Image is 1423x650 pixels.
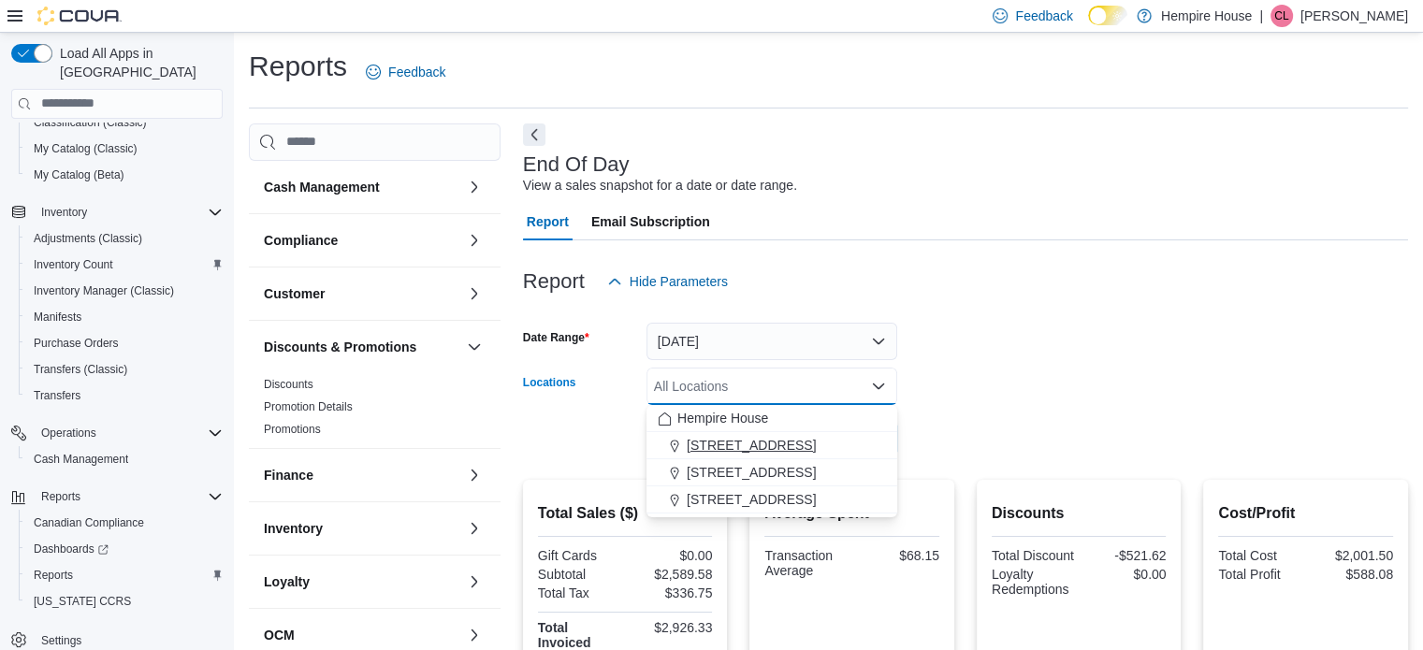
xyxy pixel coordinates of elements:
button: Inventory Count [19,252,230,278]
span: Reports [34,485,223,508]
h2: Cost/Profit [1218,502,1393,525]
span: Settings [41,633,81,648]
span: Canadian Compliance [34,515,144,530]
button: Transfers [19,383,230,409]
button: Reports [19,562,230,588]
span: Inventory [41,205,87,220]
a: Classification (Classic) [26,111,154,134]
span: Dashboards [34,542,109,556]
span: Feedback [1015,7,1072,25]
span: Transfers (Classic) [34,362,127,377]
a: Feedback [358,53,453,91]
button: Purchase Orders [19,330,230,356]
span: Inventory Manager (Classic) [34,283,174,298]
span: [STREET_ADDRESS] [687,490,816,509]
button: Adjustments (Classic) [19,225,230,252]
a: Promotions [264,423,321,436]
div: Choose from the following options [646,405,897,513]
span: Inventory Count [34,257,113,272]
h3: Customer [264,284,325,303]
div: Total Cost [1218,548,1301,563]
span: My Catalog (Beta) [34,167,124,182]
a: Dashboards [26,538,116,560]
div: $0.00 [629,548,712,563]
div: Loyalty Redemptions [992,567,1075,597]
span: Adjustments (Classic) [34,231,142,246]
img: Cova [37,7,122,25]
div: $336.75 [629,585,712,600]
h3: Loyalty [264,572,310,591]
span: Operations [41,426,96,441]
a: Inventory Manager (Classic) [26,280,182,302]
span: Promotion Details [264,399,353,414]
button: My Catalog (Beta) [19,162,230,188]
div: $2,001.50 [1310,548,1393,563]
a: Cash Management [26,448,136,470]
a: Transfers [26,384,88,407]
button: Close list of options [871,379,886,394]
button: [STREET_ADDRESS] [646,459,897,486]
a: My Catalog (Beta) [26,164,132,186]
button: Compliance [463,229,486,252]
span: Email Subscription [591,203,710,240]
button: Cash Management [19,446,230,472]
h3: Report [523,270,585,293]
a: Transfers (Classic) [26,358,135,381]
button: My Catalog (Classic) [19,136,230,162]
a: My Catalog (Classic) [26,137,145,160]
h3: Finance [264,466,313,484]
button: Cash Management [264,178,459,196]
input: Dark Mode [1088,6,1127,25]
button: Canadian Compliance [19,510,230,536]
h3: Cash Management [264,178,380,196]
div: $0.00 [1082,567,1166,582]
span: Purchase Orders [34,336,119,351]
span: Discounts [264,377,313,392]
span: Washington CCRS [26,590,223,613]
span: Manifests [34,310,81,325]
button: Customer [463,282,486,305]
button: Manifests [19,304,230,330]
button: Customer [264,284,459,303]
span: Inventory Count [26,253,223,276]
div: Chris Lochan [1271,5,1293,27]
button: Transfers (Classic) [19,356,230,383]
span: Inventory [34,201,223,224]
button: OCM [463,624,486,646]
button: Hempire House [646,405,897,432]
span: Canadian Compliance [26,512,223,534]
button: Inventory [463,517,486,540]
button: Inventory [4,199,230,225]
h3: Inventory [264,519,323,538]
div: $588.08 [1310,567,1393,582]
strong: Total Invoiced [538,620,591,650]
span: My Catalog (Classic) [34,141,138,156]
div: $2,926.33 [629,620,712,635]
button: Finance [463,464,486,486]
button: Compliance [264,231,459,250]
a: Dashboards [19,536,230,562]
button: Hide Parameters [600,263,735,300]
button: Loyalty [463,571,486,593]
span: Adjustments (Classic) [26,227,223,250]
a: Inventory Count [26,253,121,276]
span: Reports [26,564,223,586]
span: Promotions [264,422,321,437]
span: Classification (Classic) [26,111,223,134]
button: Next [523,123,545,146]
span: Inventory Manager (Classic) [26,280,223,302]
h2: Discounts [992,502,1167,525]
span: Hempire House [677,409,768,427]
div: Total Profit [1218,567,1301,582]
span: [STREET_ADDRESS] [687,436,816,455]
button: Inventory [34,201,94,224]
span: Transfers (Classic) [26,358,223,381]
span: Reports [41,489,80,504]
button: Discounts & Promotions [463,336,486,358]
p: Hempire House [1161,5,1252,27]
a: Adjustments (Classic) [26,227,150,250]
span: Transfers [26,384,223,407]
a: Manifests [26,306,89,328]
button: Inventory Manager (Classic) [19,278,230,304]
button: Loyalty [264,572,459,591]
